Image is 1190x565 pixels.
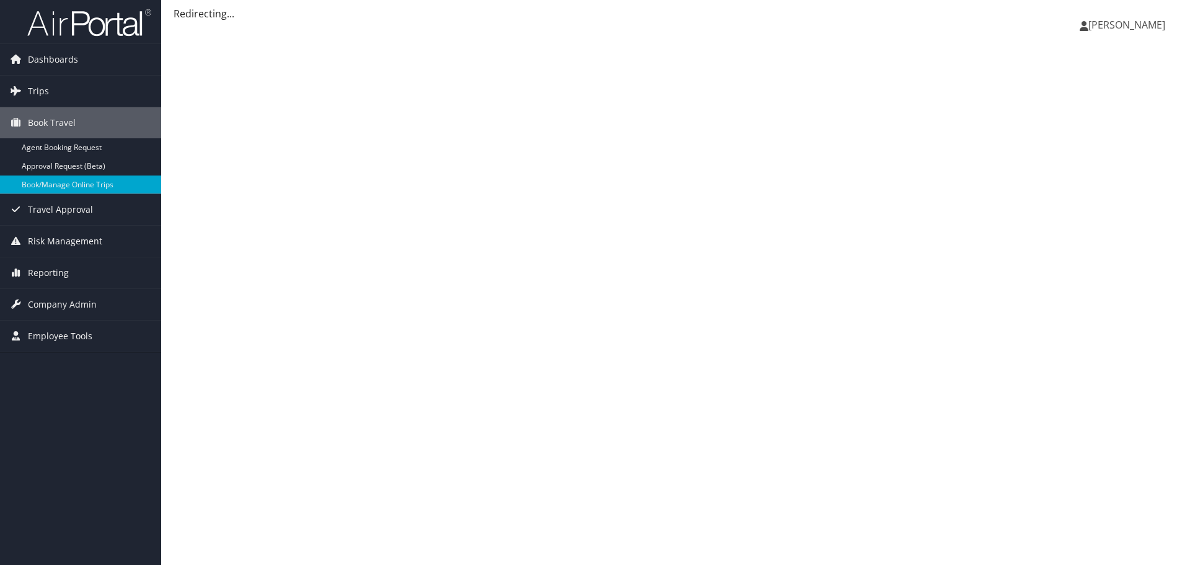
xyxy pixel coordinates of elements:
[28,257,69,288] span: Reporting
[1080,6,1178,43] a: [PERSON_NAME]
[28,226,102,257] span: Risk Management
[28,107,76,138] span: Book Travel
[1088,18,1165,32] span: [PERSON_NAME]
[28,289,97,320] span: Company Admin
[28,76,49,107] span: Trips
[28,321,92,352] span: Employee Tools
[28,44,78,75] span: Dashboards
[28,194,93,225] span: Travel Approval
[174,6,1178,21] div: Redirecting...
[27,8,151,37] img: airportal-logo.png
